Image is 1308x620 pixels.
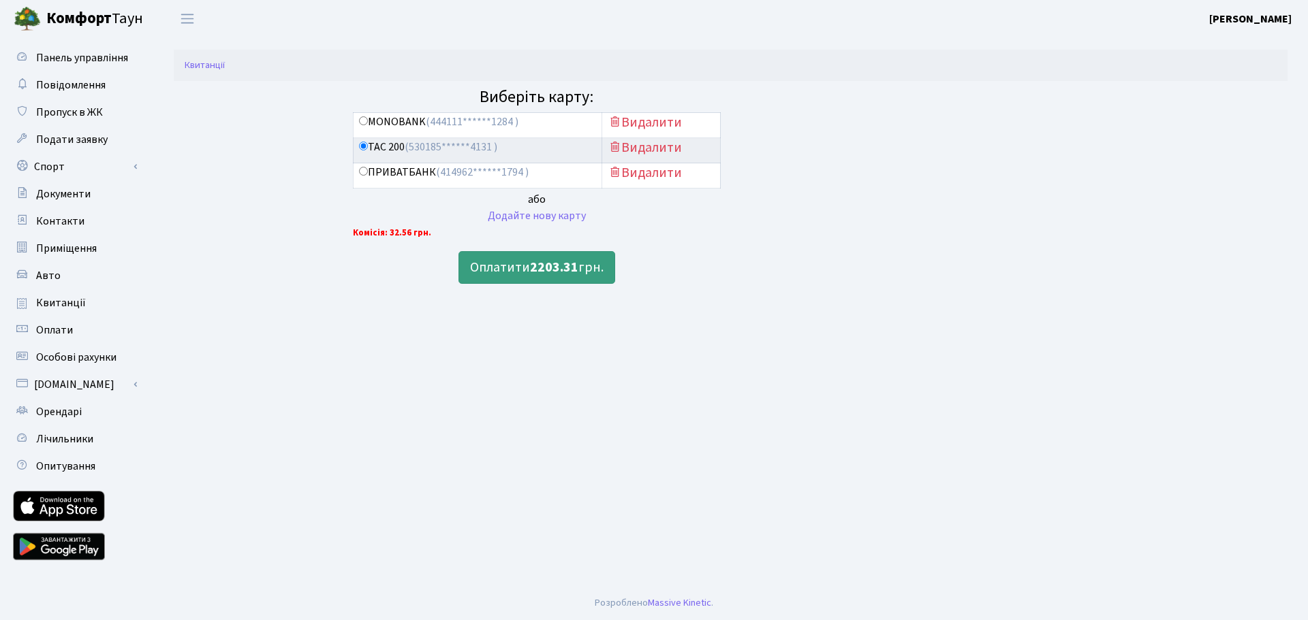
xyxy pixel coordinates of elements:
[36,323,73,338] span: Оплати
[14,5,41,33] img: logo.png
[595,595,713,610] div: Розроблено .
[359,165,529,180] label: ПРИВАТБАНК
[36,459,95,474] span: Опитування
[36,78,106,93] span: Повідомлення
[7,235,143,262] a: Приміщення
[36,50,128,65] span: Панель управління
[353,88,721,108] h4: Виберіть карту:
[46,7,143,31] span: Таун
[353,227,431,239] b: Комісія: 32.56 грн.
[458,251,615,284] button: Оплатити2203.31грн.
[36,350,116,365] span: Особові рахунки
[359,114,518,130] label: MONOBANK
[359,140,497,155] label: ТАС 200
[7,180,143,208] a: Документи
[530,258,578,277] b: 2203.31
[7,126,143,153] a: Подати заявку
[46,7,112,29] b: Комфорт
[608,140,714,156] h5: Видалити
[7,398,143,425] a: Орендарі
[7,425,143,453] a: Лічильники
[36,105,103,120] span: Пропуск в ЖК
[7,344,143,371] a: Особові рахунки
[648,595,711,610] a: Massive Kinetic
[7,316,143,344] a: Оплати
[36,404,82,419] span: Орендарі
[1209,11,1292,27] a: [PERSON_NAME]
[36,241,97,256] span: Приміщення
[36,186,91,201] span: Документи
[7,371,143,398] a: [DOMAIN_NAME]
[185,58,225,72] a: Квитанції
[7,262,143,289] a: Авто
[7,71,143,99] a: Повідомлення
[7,453,143,480] a: Опитування
[36,132,108,147] span: Подати заявку
[170,7,204,30] button: Переключити навігацію
[36,214,84,229] span: Контакти
[7,44,143,71] a: Панель управління
[608,114,714,131] h5: Видалити
[36,268,61,283] span: Авто
[353,191,721,208] div: або
[608,165,714,181] h5: Видалити
[7,208,143,235] a: Контакти
[7,289,143,316] a: Квитанції
[36,431,93,446] span: Лічильники
[353,208,721,224] div: Додайте нову карту
[36,295,86,310] span: Квитанції
[7,99,143,126] a: Пропуск в ЖК
[7,153,143,180] a: Спорт
[1209,12,1292,27] b: [PERSON_NAME]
